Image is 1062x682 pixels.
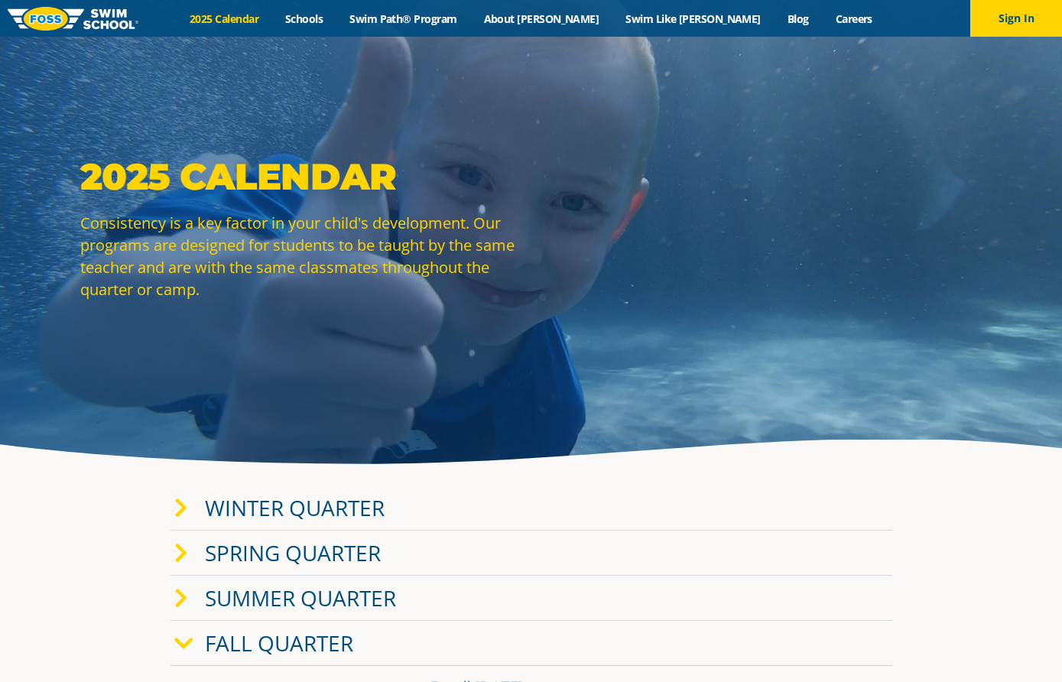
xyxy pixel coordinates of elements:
[80,212,524,300] p: Consistency is a key factor in your child's development. Our programs are designed for students t...
[205,628,353,658] a: Fall Quarter
[205,493,385,522] a: Winter Quarter
[822,11,885,26] a: Careers
[470,11,612,26] a: About [PERSON_NAME]
[272,11,336,26] a: Schools
[612,11,775,26] a: Swim Like [PERSON_NAME]
[336,11,470,26] a: Swim Path® Program
[80,154,396,199] strong: 2025 Calendar
[8,7,138,31] img: FOSS Swim School Logo
[774,11,822,26] a: Blog
[205,538,381,567] a: Spring Quarter
[177,11,272,26] a: 2025 Calendar
[205,583,396,612] a: Summer Quarter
